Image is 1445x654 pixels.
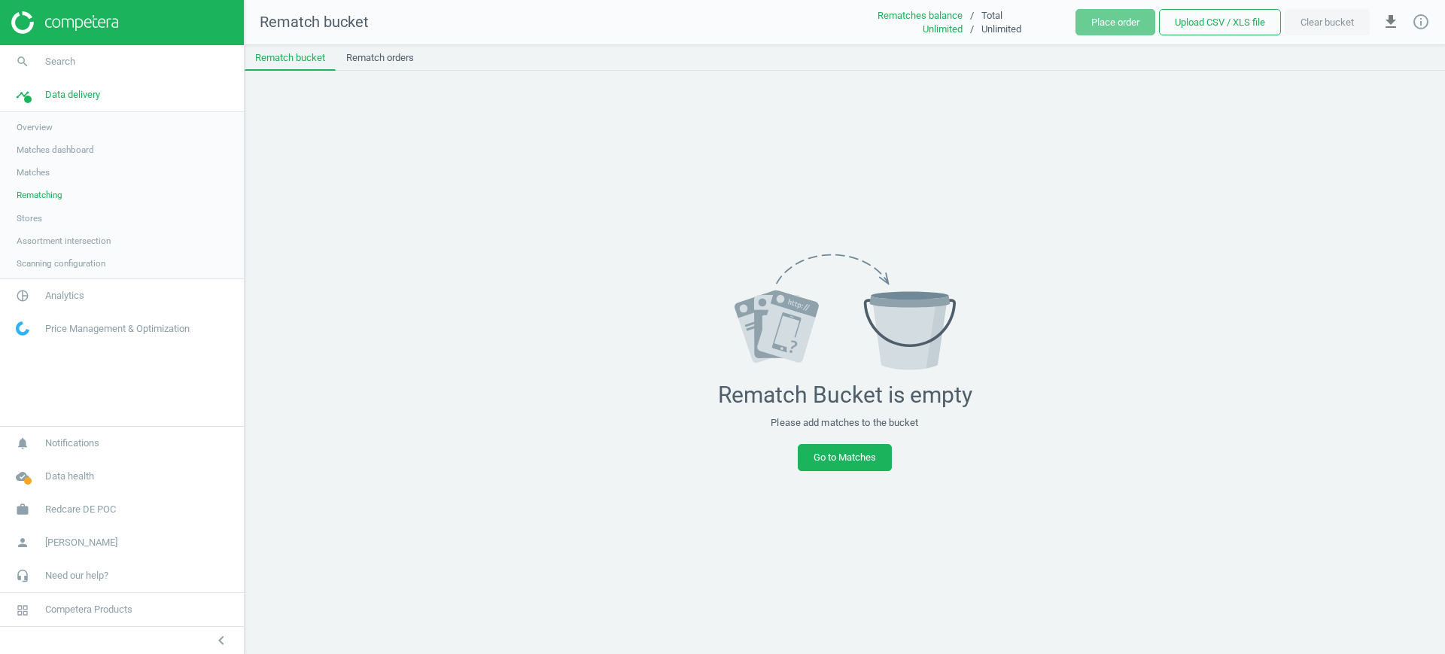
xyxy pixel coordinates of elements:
div: Total [981,9,1075,23]
div: / [963,23,981,36]
div: Unlimited [850,23,963,36]
span: Stores [17,212,42,224]
i: headset_mic [8,561,37,590]
i: timeline [8,81,37,109]
i: get_app [1382,13,1400,31]
span: Assortment intersection [17,235,111,247]
span: Redcare DE POC [45,503,116,516]
span: Competera Products [45,603,132,616]
span: Analytics [45,289,84,303]
a: Rematch orders [336,45,424,71]
span: Rematch bucket [260,13,369,31]
i: work [8,495,37,524]
i: cloud_done [8,462,37,491]
span: Need our help? [45,569,108,583]
i: info_outline [1412,13,1430,31]
button: Clear bucket [1285,9,1370,36]
div: Unlimited [981,23,1075,36]
span: Notifications [45,437,99,450]
a: Rematch bucket [245,45,336,71]
img: ajHJNr6hYgQAAAAASUVORK5CYII= [11,11,118,34]
button: chevron_left [202,631,240,650]
i: notifications [8,429,37,458]
span: Data delivery [45,88,100,102]
span: Scanning configuration [17,257,105,269]
button: Upload CSV / XLS file [1159,9,1281,36]
div: Rematch Bucket is empty [718,382,972,409]
span: Price Management & Optimization [45,322,190,336]
img: svg+xml;base64,PHN2ZyB4bWxucz0iaHR0cDovL3d3dy53My5vcmcvMjAwMC9zdmciIHZpZXdCb3g9IjAgMCAxNjAuMDggOD... [735,254,956,370]
a: Go to Matches [798,444,892,471]
span: [PERSON_NAME] [45,536,117,549]
i: search [8,47,37,76]
span: Overview [17,121,53,133]
span: Search [45,55,75,68]
div: Rematches balance [850,9,963,23]
div: Please add matches to the bucket [771,416,918,430]
a: info_outline [1412,13,1430,32]
i: chevron_left [212,631,230,649]
span: Matches [17,166,50,178]
i: pie_chart_outlined [8,281,37,310]
div: / [963,9,981,23]
span: Matches dashboard [17,144,94,156]
span: Rematching [17,189,62,201]
button: Place order [1075,9,1155,36]
img: wGWNvw8QSZomAAAAABJRU5ErkJggg== [16,321,29,336]
i: person [8,528,37,557]
button: get_app [1374,5,1408,40]
span: Data health [45,470,94,483]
